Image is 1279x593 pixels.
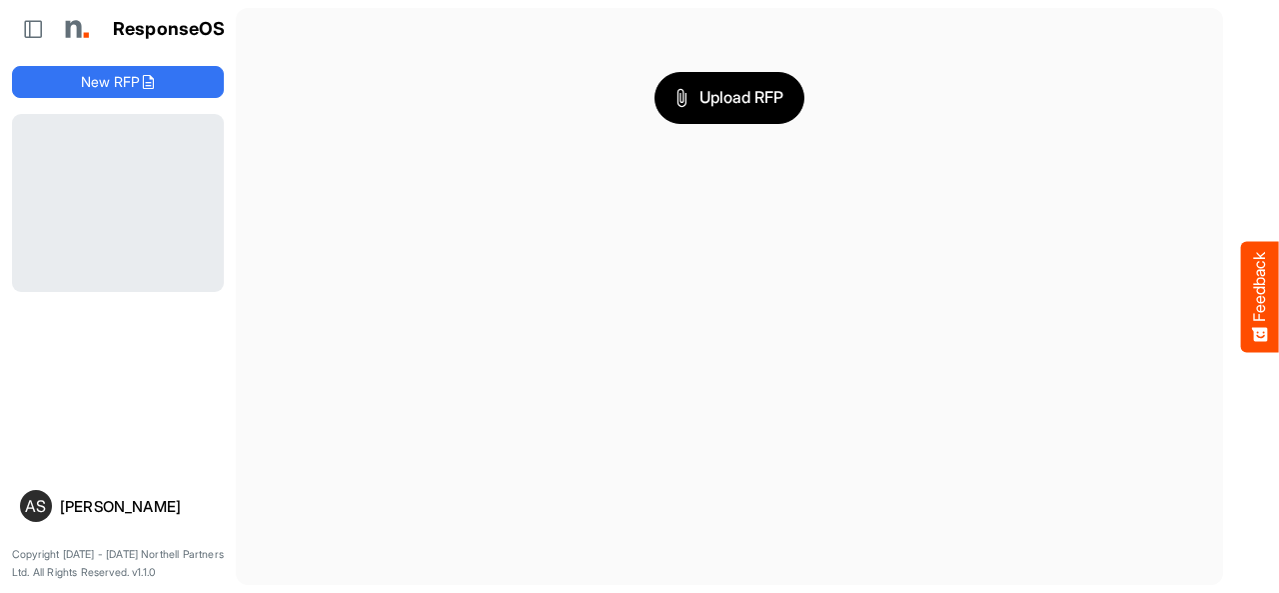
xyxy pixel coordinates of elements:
div: [PERSON_NAME] [60,499,216,514]
span: AS [25,498,46,514]
button: Upload RFP [654,72,804,124]
button: New RFP [12,66,224,98]
button: Feedback [1241,241,1279,352]
h1: ResponseOS [113,19,226,40]
img: Northell [55,9,95,49]
span: Upload RFP [675,85,783,111]
p: Copyright [DATE] - [DATE] Northell Partners Ltd. All Rights Reserved. v1.1.0 [12,546,224,581]
div: Loading... [12,114,224,292]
